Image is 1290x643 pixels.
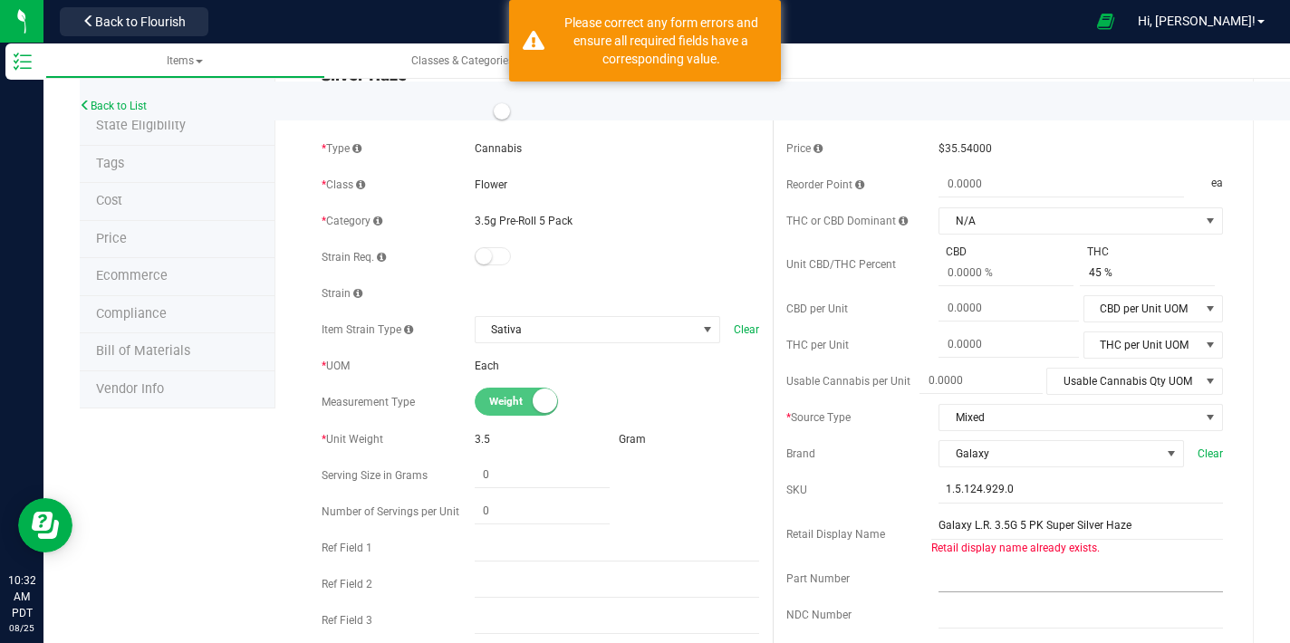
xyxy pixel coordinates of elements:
span: Part Number [786,572,850,585]
span: Clear [1198,446,1223,462]
input: 45 % [1080,260,1215,285]
span: THC per Unit [786,339,849,351]
div: Please correct any form errors and ensure all required fields have a corresponding value. [554,14,767,68]
p: 08/25 [8,621,35,635]
span: Price [96,231,127,246]
span: THC or CBD Dominant [786,215,908,227]
span: Unit Weight [322,433,383,446]
span: Open Ecommerce Menu [1085,4,1126,39]
span: Retail Display Name [786,528,885,541]
span: Ref Field 3 [322,614,372,627]
a: Back to List [80,100,147,112]
span: select [1199,296,1222,321]
span: SKU [786,484,807,496]
span: THC [1080,244,1116,260]
input: 0.0000 [939,295,1078,321]
span: ea [1211,171,1223,197]
span: Flower [475,178,507,191]
span: Category [322,215,382,227]
span: select [1199,405,1222,430]
span: CBD [939,244,974,260]
span: Cannabis [475,142,522,155]
span: Source Type [786,411,851,424]
span: NDC Number [786,609,852,621]
span: N/A [939,208,1199,234]
span: Each [475,360,499,372]
span: select [1199,208,1222,234]
span: Hi, [PERSON_NAME]! [1138,14,1256,28]
span: Brand [786,447,815,460]
span: THC per Unit UOM [1084,332,1199,358]
span: Gram [619,433,646,446]
input: 0 [475,462,610,487]
span: select [1199,369,1222,394]
input: 0.0000 [919,368,1042,393]
span: $35.54000 [939,142,992,155]
span: Retail display name already exists. [931,542,1100,554]
span: Items [167,54,203,67]
inline-svg: Inventory [14,53,32,71]
span: Number of Servings per Unit [322,505,459,518]
span: Compliance [96,306,167,321]
span: Weight [489,389,571,415]
span: Bill of Materials [96,343,190,359]
span: CBD per Unit [786,302,848,315]
span: Mixed [939,405,1199,430]
span: CBD per Unit UOM [1084,296,1199,321]
span: Usable Cannabis Qty UOM [1047,369,1199,394]
span: Tag [96,118,186,133]
p: 10:32 AM PDT [8,572,35,621]
span: Serving Size in Grams [322,469,428,482]
span: Ref Field 2 [322,578,372,590]
button: Back to Flourish [60,7,208,36]
span: Class [322,178,365,191]
span: 3.5 [475,433,490,446]
span: Sativa [476,317,697,342]
span: Measurement Type [322,396,415,408]
span: Ecommerce [96,268,168,283]
input: 0.0000 [939,331,1078,357]
input: 0 [475,498,610,523]
span: select [1199,332,1222,358]
span: Reorder Point [786,178,864,191]
span: Item Strain Type [322,323,413,336]
span: Price [786,142,823,155]
span: Tag [96,156,124,171]
input: 0.0000 % [939,260,1073,285]
span: Classes & Categories [411,54,523,67]
span: Usable Cannabis per Unit [786,375,910,388]
span: Cost [96,193,122,208]
span: Galaxy [939,441,1160,466]
span: Unit CBD/THC Percent [786,258,896,271]
span: Clear [734,321,759,338]
span: Ref Field 1 [322,542,372,554]
span: UOM [322,360,350,372]
span: Type [322,142,361,155]
span: Back to Flourish [95,14,186,29]
span: Vendor Info [96,381,164,397]
span: 3.5g Pre-Roll 5 Pack [475,215,573,227]
span: Tag [96,81,127,96]
span: Strain [322,287,362,300]
iframe: Resource center [18,498,72,552]
span: Strain Req. [322,251,386,264]
input: 0.0000 [939,171,1184,197]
